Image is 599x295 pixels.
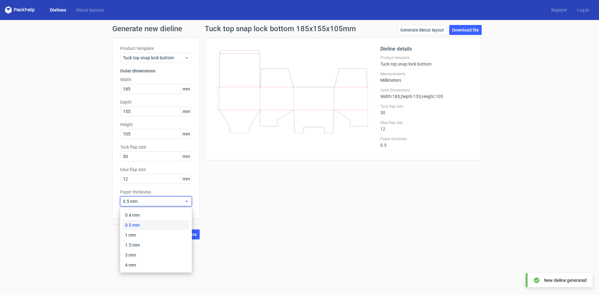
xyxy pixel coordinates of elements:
div: New dieline generated [544,277,587,283]
span: 0.5 mm [123,198,184,204]
div: 1.5 mm [123,240,189,250]
a: Register [546,7,572,13]
span: mm [181,129,192,139]
span: mm [181,152,192,161]
div: 0.5 mm [123,220,189,230]
div: 12 [380,120,474,131]
a: Generate diecut layout [397,25,447,35]
label: Height [120,121,192,128]
span: , Depth : 155 [400,94,421,99]
a: Dielines [45,7,71,13]
label: Product template [120,45,192,52]
label: Outer Dimensions [380,88,474,93]
label: Tuck flap size [120,144,192,150]
label: Depth [120,99,192,105]
label: Glue flap size [120,166,192,173]
h3: Outer dimensions [120,68,192,74]
label: Paper thickness [380,136,474,141]
label: Paper thickness [120,189,192,195]
h1: Tuck top snap lock bottom 185x155x105mm [205,25,356,32]
div: 0.5 [380,136,474,148]
span: , Height : 105 [421,94,443,99]
span: mm [181,174,192,184]
div: 0.4 mm [123,210,189,220]
h2: Dieline details [380,45,474,53]
div: 3 mm [123,250,189,260]
label: Product template [380,55,474,60]
div: 4 mm [123,260,189,270]
label: Measurements [380,71,474,76]
label: Tuck flap size [380,104,474,109]
div: Tuck top snap lock bottom [380,55,474,66]
div: Millimeters [380,71,474,83]
div: 30 [380,104,474,115]
span: Tuck top snap lock bottom [123,55,184,61]
a: Log in [572,7,594,13]
label: Width [120,76,192,83]
a: Download file [449,25,482,35]
a: Diecut layouts [71,7,109,13]
label: Glue flap size [380,120,474,125]
span: Width : 185 [380,94,400,99]
span: mm [181,107,192,116]
h1: Generate new dieline [112,25,487,32]
span: mm [181,84,192,94]
div: 1 mm [123,230,189,240]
